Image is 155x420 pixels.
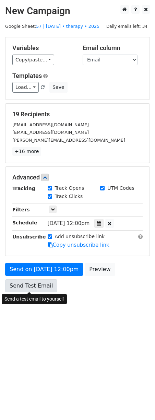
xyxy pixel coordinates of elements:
span: Daily emails left: 34 [104,23,150,30]
h5: 19 Recipients [12,110,143,118]
button: Save [49,82,67,93]
strong: Tracking [12,186,35,191]
h5: Email column [83,44,143,52]
a: Preview [85,263,115,276]
small: Google Sheet: [5,24,99,29]
small: [EMAIL_ADDRESS][DOMAIN_NAME] [12,122,89,127]
h5: Variables [12,44,72,52]
strong: Unsubscribe [12,234,46,240]
a: Send on [DATE] 12:00pm [5,263,83,276]
a: Daily emails left: 34 [104,24,150,29]
div: Send a test email to yourself [2,294,67,304]
label: Add unsubscribe link [55,233,105,240]
label: Track Opens [55,185,84,192]
small: [PERSON_NAME][EMAIL_ADDRESS][DOMAIN_NAME] [12,138,125,143]
h2: New Campaign [5,5,150,17]
h5: Advanced [12,174,143,181]
a: Copy/paste... [12,55,54,65]
small: [EMAIL_ADDRESS][DOMAIN_NAME] [12,130,89,135]
a: Templates [12,72,42,79]
a: Send Test Email [5,279,57,292]
a: 57 | [DATE] • therapy • 2025 [36,24,99,29]
label: Track Clicks [55,193,83,200]
strong: Filters [12,207,30,212]
span: [DATE] 12:00pm [48,220,90,226]
strong: Schedule [12,220,37,225]
label: UTM Codes [107,185,134,192]
a: +16 more [12,147,41,156]
iframe: Chat Widget [121,387,155,420]
a: Copy unsubscribe link [48,242,109,248]
a: Load... [12,82,39,93]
